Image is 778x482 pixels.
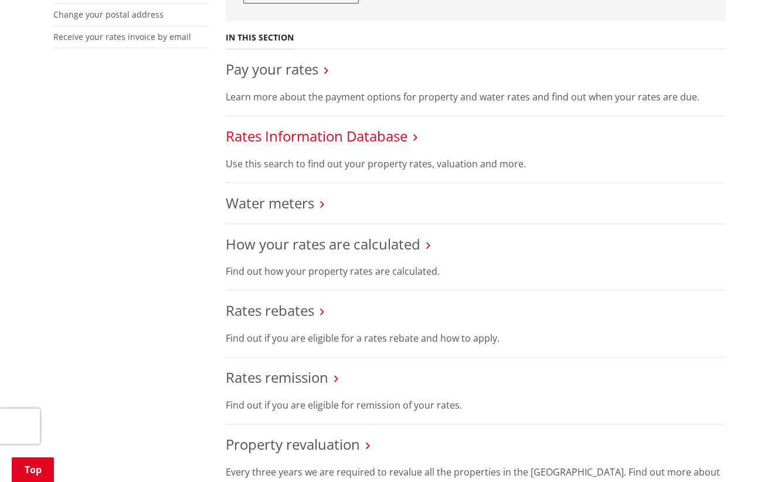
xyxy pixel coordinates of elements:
[226,59,318,79] a: Pay your rates
[226,193,314,213] a: Water meters
[226,126,407,146] a: Rates Information Database
[724,433,766,475] iframe: Messenger Launcher
[226,434,360,454] a: Property revaluation
[226,33,294,43] h5: In this section
[226,331,725,345] p: Find out if you are eligible for a rates rebate and how to apply.
[226,264,725,278] p: Find out how your property rates are calculated.
[53,9,164,20] a: Change your postal address
[226,398,725,412] p: Find out if you are eligible for remission of your rates.
[226,368,328,387] a: Rates remission
[226,90,725,104] p: Learn more about the payment options for property and water rates and find out when your rates ar...
[226,234,420,254] a: How your rates are calculated
[53,31,191,42] a: Receive your rates invoice by email
[226,157,725,171] p: Use this search to find out your property rates, valuation and more.
[226,301,314,320] a: Rates rebates
[12,457,54,482] a: Top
